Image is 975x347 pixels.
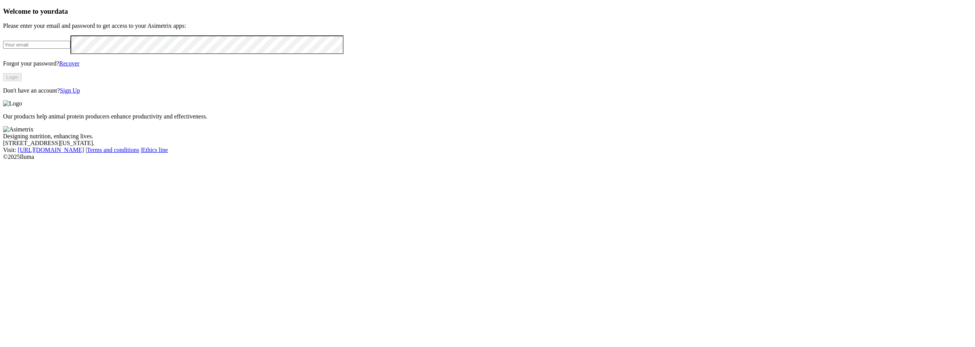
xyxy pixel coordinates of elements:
[142,147,168,153] a: Ethics line
[3,133,972,140] div: Designing nutrition, enhancing lives.
[3,154,972,160] div: © 2025 Iluma
[54,7,68,15] span: data
[3,7,972,16] h3: Welcome to your
[60,87,80,94] a: Sign Up
[3,41,70,49] input: Your email
[3,60,972,67] p: Forgot your password?
[3,140,972,147] div: [STREET_ADDRESS][US_STATE].
[3,73,22,81] button: Login
[3,147,972,154] div: Visit : | |
[3,87,972,94] p: Don't have an account?
[3,126,34,133] img: Asimetrix
[87,147,139,153] a: Terms and conditions
[59,60,79,67] a: Recover
[3,113,972,120] p: Our products help animal protein producers enhance productivity and effectiveness.
[3,100,22,107] img: Logo
[18,147,84,153] a: [URL][DOMAIN_NAME]
[3,22,972,29] p: Please enter your email and password to get access to your Asimetrix apps:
